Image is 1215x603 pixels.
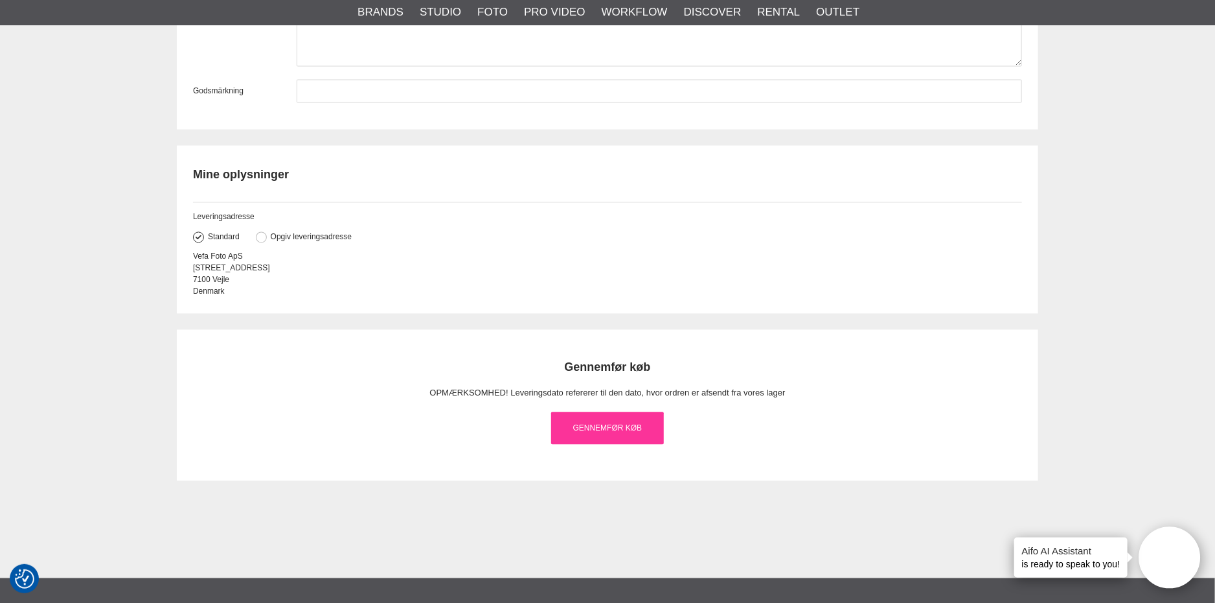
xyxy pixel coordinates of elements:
[816,4,859,21] a: Outlet
[193,86,297,97] label: Godsmärkning
[684,4,742,21] a: Discover
[15,567,34,591] button: Samtykkepræferencer
[602,4,668,21] a: Workflow
[193,276,229,285] span: 7100 Vejle
[551,412,664,445] a: Gennemfør køb
[420,4,461,21] a: Studio
[193,287,225,296] span: Denmark
[757,4,800,21] a: Rental
[1022,544,1120,558] h4: Aifo AI Assistant
[209,360,1006,376] h2: Gennemfør køb
[193,167,1022,183] h2: Mine oplysninger
[267,233,352,242] label: Opgiv leveringsadresse
[358,4,403,21] a: Brands
[204,233,240,242] label: Standard
[193,252,243,261] span: Vefa Foto ApS
[193,264,270,273] span: [STREET_ADDRESS]
[193,213,255,222] span: Leveringsadresse
[209,387,1006,401] p: OPMÆRKSOMHED! Leveringsdato refererer til den dato, hvor ordren er afsendt fra vores lager
[524,4,585,21] a: Pro Video
[477,4,508,21] a: Foto
[1014,538,1128,578] div: is ready to speak to you!
[193,2,297,67] label: Besked
[15,569,34,589] img: Revisit consent button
